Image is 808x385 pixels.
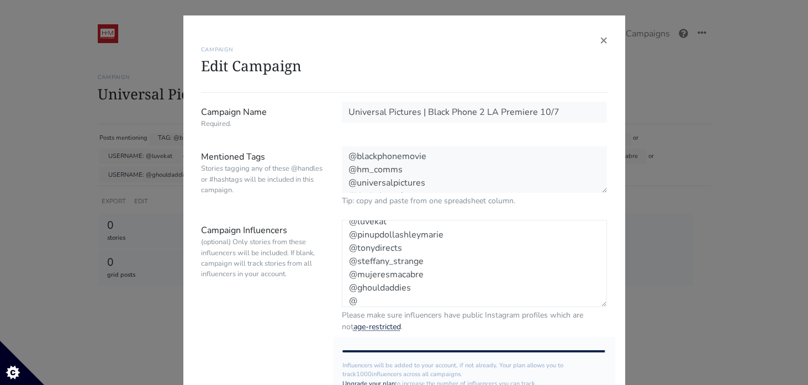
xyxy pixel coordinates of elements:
[201,164,325,196] small: Stories tagging any of these @handles or #hashtags will be included in this campaign.
[342,195,608,207] small: Tip: copy and paste from one spreadsheet column.
[201,57,608,75] h1: Edit Campaign
[201,46,608,53] h6: CAMPAIGN
[600,33,608,46] button: Close
[342,309,608,333] small: Please make sure influencers have public Instagram profiles which are not .
[193,220,334,333] label: Campaign Influencers
[201,119,325,129] small: Required.
[353,321,401,332] a: age-restricted
[342,102,608,123] input: Campaign Name
[600,31,608,49] span: ×
[193,146,334,207] label: Mentioned Tags
[193,102,334,133] label: Campaign Name
[342,146,608,193] textarea: @blackphonemovie @hm_comms @universalpictures #blackphone2
[342,220,608,307] textarea: @kickbackcreww @luvekat @pinupdollashleymarie @tonydirects @steffany_strange @mujeresmacabre @gho...
[201,237,325,279] small: (optional) Only stories from these influencers will be included. If blank, campaign will track st...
